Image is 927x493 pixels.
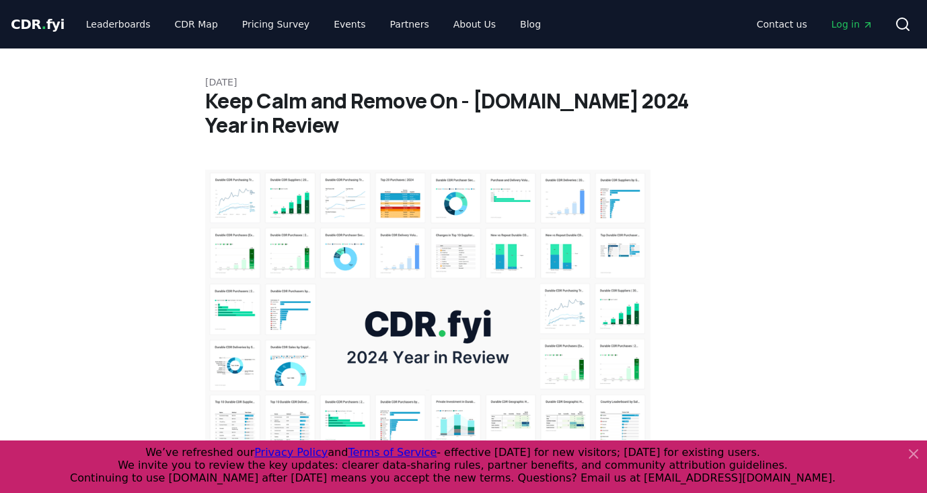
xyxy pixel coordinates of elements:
[821,12,884,36] a: Log in
[205,89,722,137] h1: Keep Calm and Remove On - [DOMAIN_NAME] 2024 Year in Review
[746,12,884,36] nav: Main
[443,12,507,36] a: About Us
[11,16,65,32] span: CDR fyi
[75,12,161,36] a: Leaderboards
[379,12,440,36] a: Partners
[831,18,873,31] span: Log in
[164,12,229,36] a: CDR Map
[746,12,818,36] a: Contact us
[231,12,320,36] a: Pricing Survey
[11,15,65,34] a: CDR.fyi
[323,12,376,36] a: Events
[509,12,552,36] a: Blog
[75,12,552,36] nav: Main
[42,16,46,32] span: .
[205,75,722,89] p: [DATE]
